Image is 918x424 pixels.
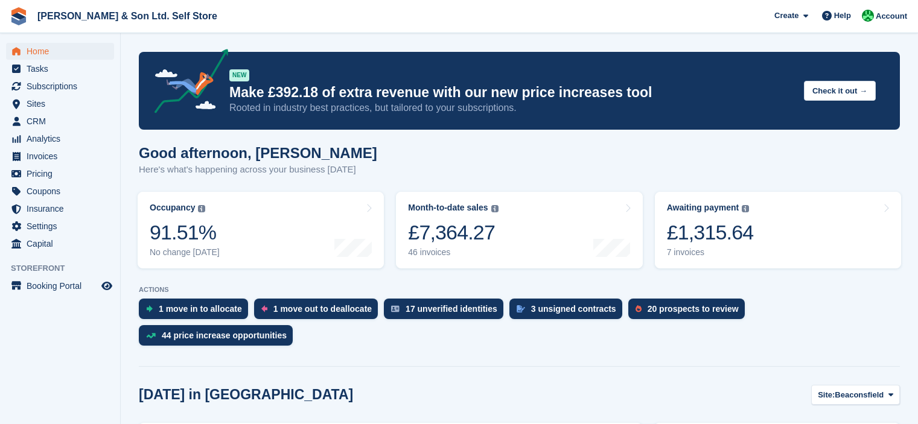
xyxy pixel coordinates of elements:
[146,333,156,338] img: price_increase_opportunities-93ffe204e8149a01c8c9dc8f82e8f89637d9d84a8eef4429ea346261dce0b2c0.svg
[774,10,798,22] span: Create
[27,95,99,112] span: Sites
[862,10,874,22] img: Kelly Lowe
[27,183,99,200] span: Coupons
[27,113,99,130] span: CRM
[254,299,384,325] a: 1 move out to deallocate
[6,113,114,130] a: menu
[6,235,114,252] a: menu
[408,220,498,245] div: £7,364.27
[6,165,114,182] a: menu
[391,305,400,312] img: verify_identity-adf6edd0f0f0b5bbfe63781bf79b02c33cf7c696d77639b501bdc392416b5a36.svg
[27,60,99,77] span: Tasks
[742,205,749,212] img: icon-info-grey-7440780725fd019a000dd9b08b2336e03edf1995a4989e88bcd33f0948082b44.svg
[229,84,794,101] p: Make £392.18 of extra revenue with our new price increases tool
[628,299,751,325] a: 20 prospects to review
[408,247,498,258] div: 46 invoices
[10,7,28,25] img: stora-icon-8386f47178a22dfd0bd8f6a31ec36ba5ce8667c1dd55bd0f319d3a0aa187defe.svg
[811,385,900,405] button: Site: Beaconsfield
[27,130,99,147] span: Analytics
[11,262,120,274] span: Storefront
[834,10,851,22] span: Help
[655,192,901,268] a: Awaiting payment £1,315.64 7 invoices
[150,220,220,245] div: 91.51%
[27,148,99,165] span: Invoices
[139,286,900,294] p: ACTIONS
[6,148,114,165] a: menu
[6,95,114,112] a: menu
[146,305,153,312] img: move_ins_to_allocate_icon-fdf77a2bb77ea45bf5b3d319d69a93e2d87916cf1d5bf7949dd705db3b84f3ca.svg
[229,69,249,81] div: NEW
[667,220,754,245] div: £1,315.64
[138,192,384,268] a: Occupancy 91.51% No change [DATE]
[408,203,488,213] div: Month-to-date sales
[27,165,99,182] span: Pricing
[33,6,222,26] a: [PERSON_NAME] & Son Ltd. Self Store
[835,389,884,401] span: Beaconsfield
[150,203,195,213] div: Occupancy
[27,277,99,294] span: Booking Portal
[6,130,114,147] a: menu
[636,305,642,312] img: prospect-51fa495bee0391a8d652442698ab0144808aea92771e9ea1ae160a38d050c398.svg
[396,192,642,268] a: Month-to-date sales £7,364.27 46 invoices
[6,200,114,217] a: menu
[509,299,628,325] a: 3 unsigned contracts
[27,218,99,235] span: Settings
[491,205,499,212] img: icon-info-grey-7440780725fd019a000dd9b08b2336e03edf1995a4989e88bcd33f0948082b44.svg
[273,304,372,314] div: 1 move out to deallocate
[876,10,907,22] span: Account
[6,78,114,95] a: menu
[27,43,99,60] span: Home
[6,60,114,77] a: menu
[159,304,242,314] div: 1 move in to allocate
[804,81,876,101] button: Check it out →
[27,200,99,217] span: Insurance
[139,163,377,177] p: Here's what's happening across your business [DATE]
[27,235,99,252] span: Capital
[6,277,114,294] a: menu
[139,145,377,161] h1: Good afternoon, [PERSON_NAME]
[6,218,114,235] a: menu
[261,305,267,312] img: move_outs_to_deallocate_icon-f764333ba52eb49d3ac5e1228854f67142a1ed5810a6f6cc68b1a99e826820c5.svg
[150,247,220,258] div: No change [DATE]
[198,205,205,212] img: icon-info-grey-7440780725fd019a000dd9b08b2336e03edf1995a4989e88bcd33f0948082b44.svg
[818,389,835,401] span: Site:
[144,49,229,118] img: price-adjustments-announcement-icon-8257ccfd72463d97f412b2fc003d46551f7dbcb40ab6d574587a9cd5c0d94...
[229,101,794,115] p: Rooted in industry best practices, but tailored to your subscriptions.
[384,299,509,325] a: 17 unverified identities
[6,183,114,200] a: menu
[667,247,754,258] div: 7 invoices
[6,43,114,60] a: menu
[531,304,616,314] div: 3 unsigned contracts
[517,305,525,312] img: contract_signature_icon-13c848040528278c33f63329250d36e43548de30e8caae1d1a13099fd9432cc5.svg
[139,325,299,352] a: 44 price increase opportunities
[100,279,114,293] a: Preview store
[139,387,353,403] h2: [DATE] in [GEOGRAPHIC_DATA]
[667,203,739,213] div: Awaiting payment
[27,78,99,95] span: Subscriptions
[648,304,739,314] div: 20 prospects to review
[162,331,287,340] div: 44 price increase opportunities
[406,304,497,314] div: 17 unverified identities
[139,299,254,325] a: 1 move in to allocate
